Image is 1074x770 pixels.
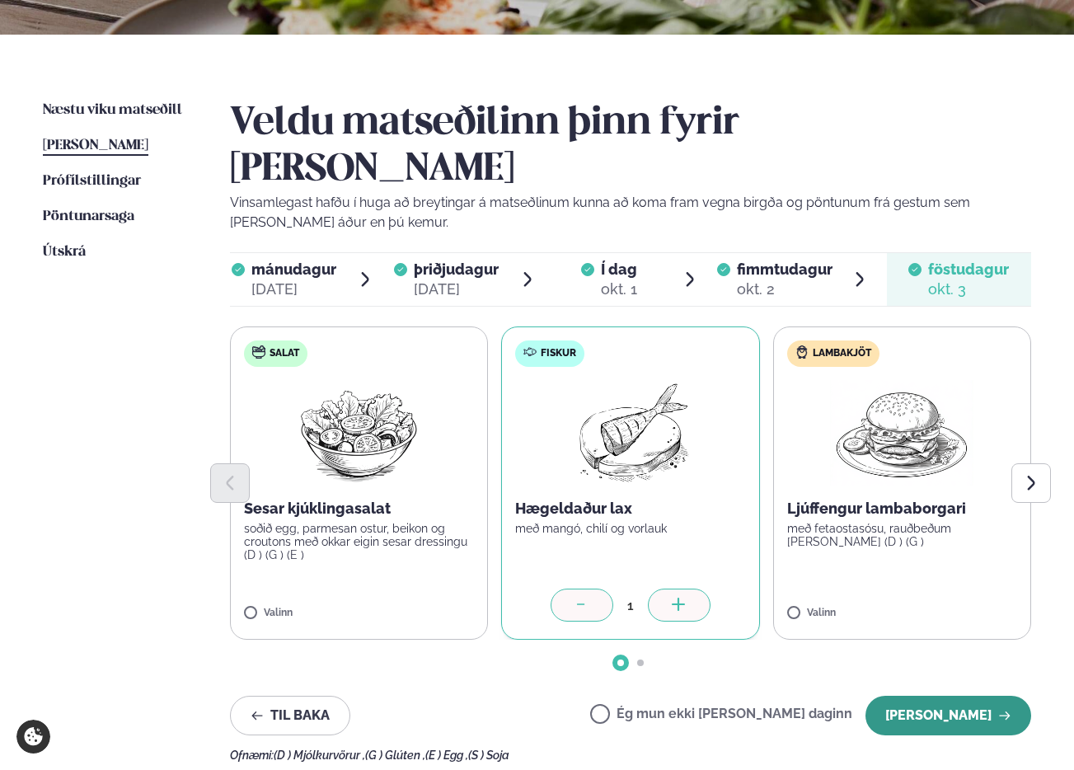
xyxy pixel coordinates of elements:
span: Fiskur [541,347,576,360]
a: Útskrá [43,242,86,262]
img: Salad.png [286,380,432,486]
a: Prófílstillingar [43,171,141,191]
span: Næstu viku matseðill [43,103,182,117]
p: Hægeldaður lax [515,499,745,519]
a: Cookie settings [16,720,50,754]
img: Fish.png [558,380,704,486]
div: okt. 3 [928,279,1009,299]
div: [DATE] [251,279,336,299]
span: (D ) Mjólkurvörur , [274,749,365,762]
span: (G ) Glúten , [365,749,425,762]
a: [PERSON_NAME] [43,136,148,156]
a: Næstu viku matseðill [43,101,182,120]
p: með mangó, chilí og vorlauk [515,522,745,535]
img: Hamburger.png [829,380,975,486]
div: Ofnæmi: [230,749,1031,762]
div: okt. 1 [601,279,637,299]
span: Lambakjöt [813,347,871,360]
span: fimmtudagur [737,261,832,278]
img: salad.svg [252,345,265,359]
span: Go to slide 1 [617,660,624,666]
a: Pöntunarsaga [43,207,134,227]
img: Lamb.svg [795,345,809,359]
span: mánudagur [251,261,336,278]
button: Til baka [230,696,350,735]
button: Previous slide [210,463,250,503]
div: [DATE] [414,279,499,299]
span: Go to slide 2 [637,660,644,666]
p: Vinsamlegast hafðu í huga að breytingar á matseðlinum kunna að koma fram vegna birgða og pöntunum... [230,193,1031,232]
span: Prófílstillingar [43,174,141,188]
span: Í dag [601,260,637,279]
div: 1 [613,596,648,615]
span: Útskrá [43,245,86,259]
span: (S ) Soja [468,749,509,762]
p: soðið egg, parmesan ostur, beikon og croutons með okkar eigin sesar dressingu (D ) (G ) (E ) [244,522,474,561]
p: Sesar kjúklingasalat [244,499,474,519]
button: Next slide [1011,463,1051,503]
span: Salat [270,347,299,360]
h2: Veldu matseðilinn þinn fyrir [PERSON_NAME] [230,101,1031,193]
p: með fetaostasósu, rauðbeðum [PERSON_NAME] (D ) (G ) [787,522,1017,548]
span: (E ) Egg , [425,749,468,762]
div: okt. 2 [737,279,832,299]
span: þriðjudagur [414,261,499,278]
button: [PERSON_NAME] [865,696,1031,735]
p: Ljúffengur lambaborgari [787,499,1017,519]
span: föstudagur [928,261,1009,278]
span: Pöntunarsaga [43,209,134,223]
img: fish.svg [523,345,537,359]
span: [PERSON_NAME] [43,139,148,153]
